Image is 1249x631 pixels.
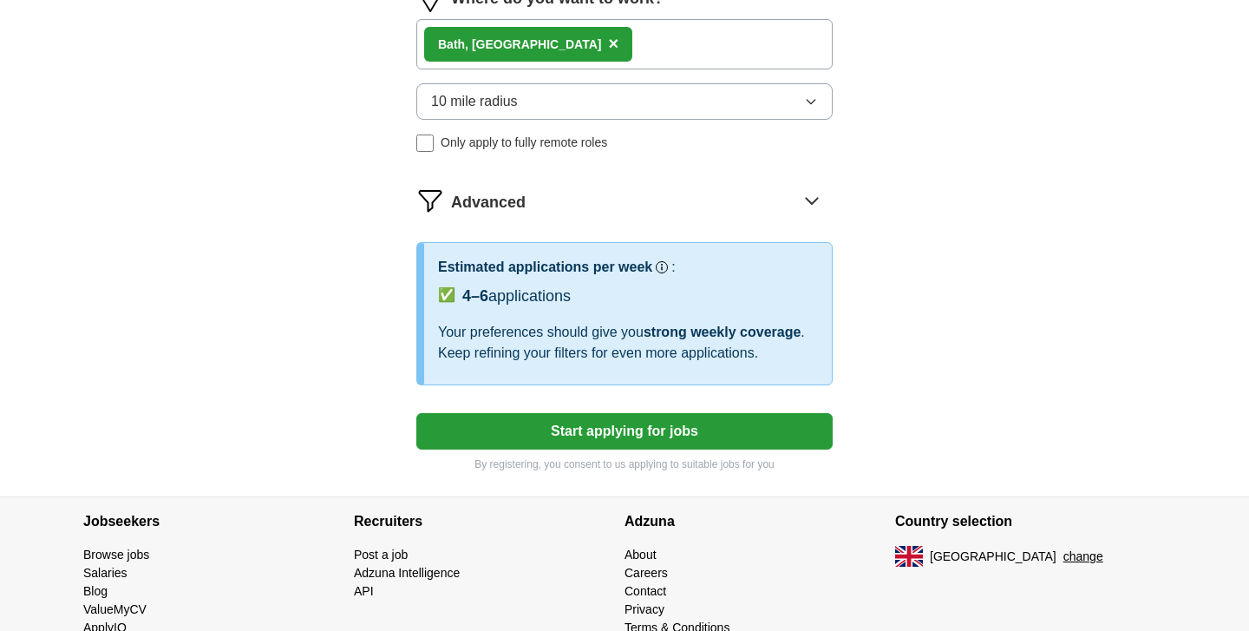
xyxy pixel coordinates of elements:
button: × [608,31,618,57]
img: filter [416,187,444,214]
img: UK flag [895,546,923,567]
div: Bath, [GEOGRAPHIC_DATA] [438,36,601,54]
a: Blog [83,584,108,598]
a: Privacy [624,602,664,616]
span: 4–6 [462,287,488,305]
button: change [1063,548,1103,566]
div: applications [462,285,571,308]
a: Contact [624,584,666,598]
p: By registering, you consent to us applying to suitable jobs for you [416,457,833,472]
a: ValueMyCV [83,602,147,616]
input: Only apply to fully remote roles [416,135,434,152]
span: ✅ [438,285,455,306]
span: strong weekly coverage [644,325,801,339]
a: Browse jobs [83,548,149,562]
a: Careers [624,566,668,580]
a: About [624,548,657,562]
a: Adzuna Intelligence [354,566,460,580]
span: [GEOGRAPHIC_DATA] [930,548,1056,566]
span: Advanced [451,191,526,214]
button: Start applying for jobs [416,413,833,450]
h3: Estimated applications per week [438,257,652,278]
div: Your preferences should give you . Keep refining your filters for even more applications. [438,322,818,364]
span: × [608,34,618,53]
span: 10 mile radius [431,91,518,112]
a: Salaries [83,566,128,580]
button: 10 mile radius [416,83,833,120]
h3: : [671,257,675,278]
a: Post a job [354,548,408,562]
h4: Country selection [895,497,1166,546]
a: API [354,584,374,598]
span: Only apply to fully remote roles [441,134,607,152]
